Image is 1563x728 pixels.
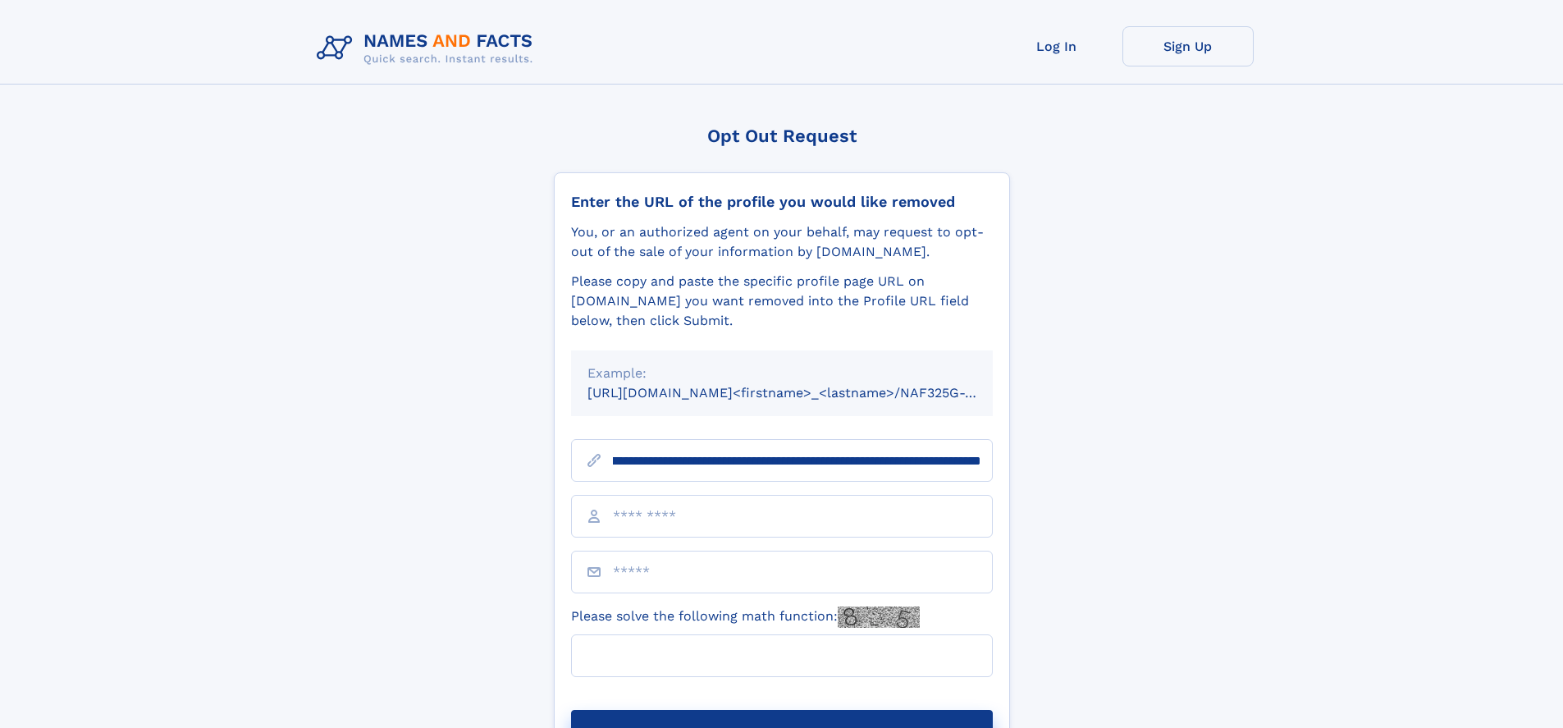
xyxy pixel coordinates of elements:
[571,222,993,262] div: You, or an authorized agent on your behalf, may request to opt-out of the sale of your informatio...
[587,385,1024,401] small: [URL][DOMAIN_NAME]<firstname>_<lastname>/NAF325G-xxxxxxxx
[587,364,976,383] div: Example:
[571,272,993,331] div: Please copy and paste the specific profile page URL on [DOMAIN_NAME] you want removed into the Pr...
[571,193,993,211] div: Enter the URL of the profile you would like removed
[571,607,920,628] label: Please solve the following math function:
[554,126,1010,146] div: Opt Out Request
[1122,26,1254,66] a: Sign Up
[310,26,546,71] img: Logo Names and Facts
[991,26,1122,66] a: Log In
